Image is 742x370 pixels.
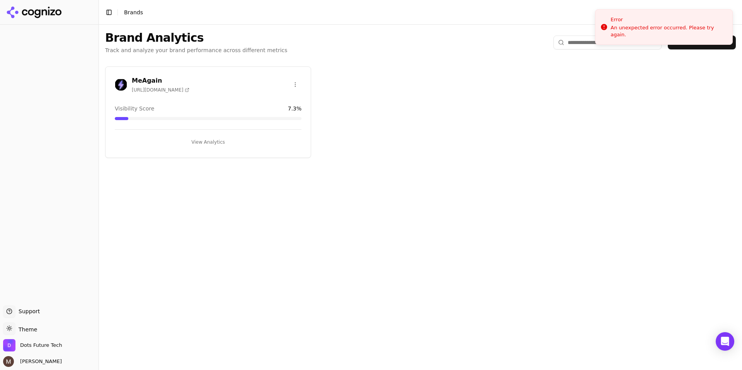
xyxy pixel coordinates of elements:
img: Martyn Strydom [3,356,14,367]
img: MeAgain [115,78,127,91]
span: [URL][DOMAIN_NAME] [132,87,189,93]
div: Error [611,16,726,24]
span: Support [15,307,40,315]
button: Open user button [3,356,62,367]
h3: MeAgain [132,76,189,85]
span: Theme [15,326,37,333]
nav: breadcrumb [124,8,143,16]
button: Open organization switcher [3,339,62,351]
p: Track and analyze your brand performance across different metrics [105,46,288,54]
span: [PERSON_NAME] [17,358,62,365]
div: Open Intercom Messenger [716,332,734,351]
span: Visibility Score [115,105,154,112]
img: Dots Future Tech [3,339,15,351]
button: View Analytics [115,136,301,148]
span: 7.3 % [288,105,302,112]
div: An unexpected error occurred. Please try again. [611,24,726,38]
h1: Brand Analytics [105,31,288,45]
span: Brands [124,9,143,15]
span: Dots Future Tech [20,342,62,349]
